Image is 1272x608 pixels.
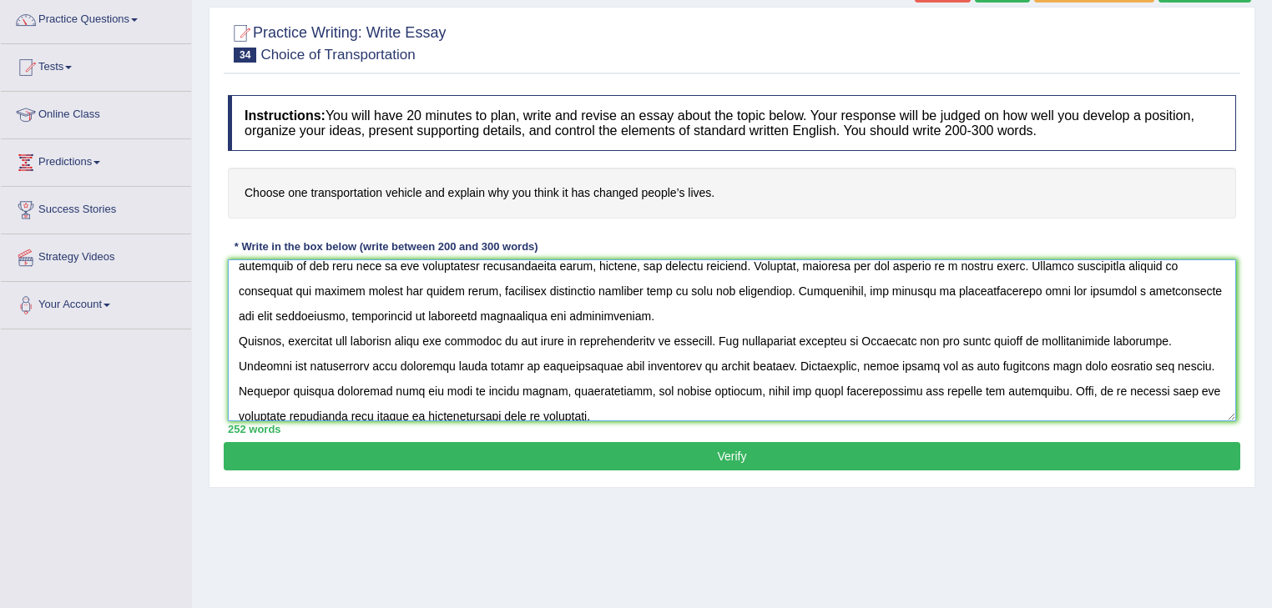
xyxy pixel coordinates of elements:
a: Success Stories [1,187,191,229]
a: Online Class [1,92,191,133]
span: 34 [234,48,256,63]
a: Strategy Videos [1,234,191,276]
b: Instructions: [245,108,326,123]
h2: Practice Writing: Write Essay [228,21,446,63]
a: Predictions [1,139,191,181]
h4: Choose one transportation vehicle and explain why you think it has changed people’s lives. [228,168,1236,219]
div: * Write in the box below (write between 200 and 300 words) [228,239,544,255]
small: Choice of Transportation [260,47,415,63]
a: Tests [1,44,191,86]
button: Verify [224,442,1240,470]
h4: You will have 20 minutes to plan, write and revise an essay about the topic below. Your response ... [228,95,1236,151]
a: Your Account [1,282,191,324]
div: 252 words [228,421,1236,437]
